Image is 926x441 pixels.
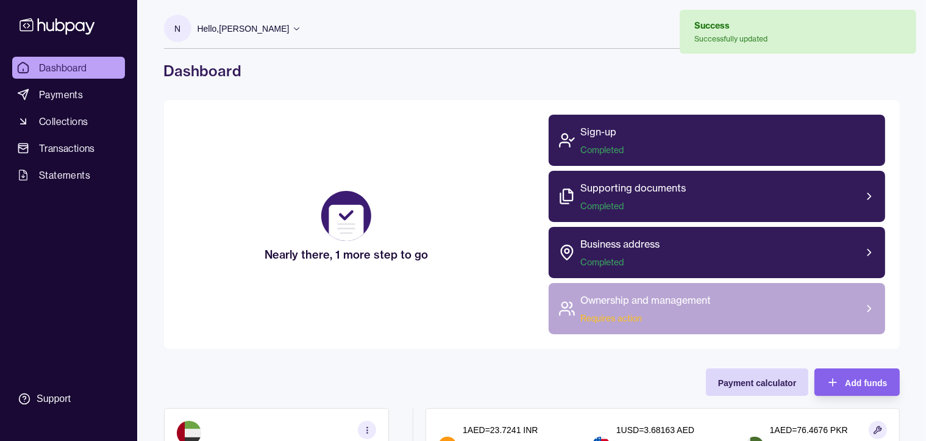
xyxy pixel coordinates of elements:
span: Statements [39,168,90,182]
div: Successfully updated [694,34,768,44]
a: Payments [12,84,125,106]
a: Supporting documentsCompleted [549,171,885,222]
p: 1 USD = 3.68163 AED [616,423,694,437]
span: Requires action [580,312,711,324]
a: Transactions [12,137,125,159]
span: Payment calculator [718,378,796,388]
span: Dashboard [39,60,87,75]
p: Ownership and management [580,293,711,307]
h1: Dashboard [164,61,900,81]
p: n [174,22,180,35]
p: 1 AED = 76.4676 PKR [770,423,848,437]
a: Support [12,386,125,412]
p: 1 AED = 23.7241 INR [463,423,538,437]
button: Add funds [814,368,899,396]
a: Ownership and managementRequires action [549,283,885,334]
a: Statements [12,164,125,186]
p: Sign-up [580,124,624,139]
div: animation [316,185,377,246]
span: Completed [580,256,660,268]
p: Supporting documents [580,181,686,195]
span: Collections [39,114,88,129]
div: Support [37,392,71,406]
span: Payments [39,87,83,102]
span: Add funds [845,378,887,388]
p: Business address [580,237,660,251]
a: Dashboard [12,57,125,79]
h2: Nearly there, 1 more step to go [265,246,428,264]
a: Business addressCompleted [549,227,885,278]
div: Success [694,20,768,32]
span: Transactions [39,141,95,156]
p: Hello, [PERSON_NAME] [198,22,290,35]
a: Collections [12,110,125,132]
span: Completed [580,200,686,212]
button: Payment calculator [706,368,808,396]
span: Completed [580,144,624,156]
